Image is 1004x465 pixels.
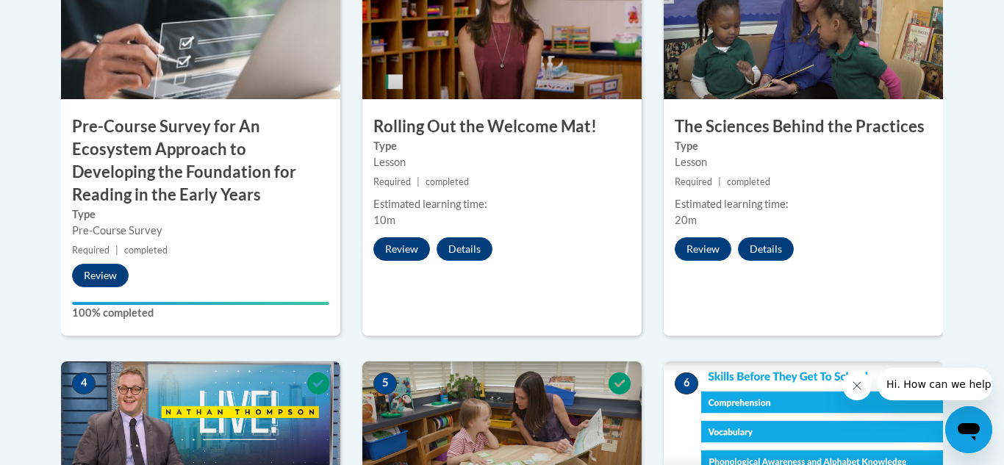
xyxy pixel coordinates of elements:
[373,138,631,154] label: Type
[61,115,340,206] h3: Pre-Course Survey for An Ecosystem Approach to Developing the Foundation for Reading in the Early...
[72,206,329,223] label: Type
[675,154,932,170] div: Lesson
[675,214,697,226] span: 20m
[72,223,329,239] div: Pre-Course Survey
[9,10,119,22] span: Hi. How can we help?
[417,176,420,187] span: |
[945,406,992,453] iframe: Button to launch messaging window
[675,196,932,212] div: Estimated learning time:
[373,372,397,394] span: 5
[373,237,430,261] button: Review
[675,372,698,394] span: 6
[373,196,631,212] div: Estimated learning time:
[664,115,943,138] h3: The Sciences Behind the Practices
[373,154,631,170] div: Lesson
[675,138,932,154] label: Type
[373,176,411,187] span: Required
[842,371,872,400] iframe: Close message
[727,176,770,187] span: completed
[72,305,329,321] label: 100% completed
[72,302,329,305] div: Your progress
[718,176,721,187] span: |
[738,237,794,261] button: Details
[72,372,96,394] span: 4
[72,264,129,287] button: Review
[373,214,395,226] span: 10m
[878,368,992,400] iframe: Message from company
[426,176,469,187] span: completed
[675,237,731,261] button: Review
[675,176,712,187] span: Required
[362,115,642,138] h3: Rolling Out the Welcome Mat!
[437,237,492,261] button: Details
[115,245,118,256] span: |
[72,245,110,256] span: Required
[124,245,168,256] span: completed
